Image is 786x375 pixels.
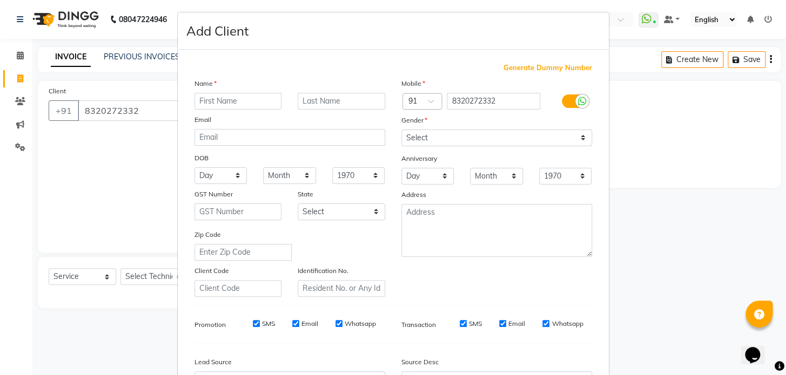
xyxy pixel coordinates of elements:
input: Client Code [194,280,282,297]
input: GST Number [194,203,282,220]
label: Promotion [194,320,226,330]
label: Gender [401,115,427,125]
input: First Name [194,93,282,110]
span: Generate Dummy Number [503,63,592,73]
label: Whatsapp [552,319,583,329]
label: Transaction [401,320,436,330]
label: Name [194,79,217,88]
label: Email [508,319,525,329]
label: SMS [469,319,482,329]
input: Resident No. or Any Id [298,280,385,297]
label: Zip Code [194,230,221,240]
label: Client Code [194,266,229,276]
label: Anniversary [401,154,437,163]
input: Last Name [298,93,385,110]
label: Whatsapp [345,319,376,329]
label: GST Number [194,189,233,199]
label: SMS [262,319,275,329]
label: Email [194,115,211,125]
label: Address [401,190,426,200]
label: Identification No. [298,266,348,276]
label: DOB [194,153,209,163]
label: State [298,189,313,199]
input: Enter Zip Code [194,244,292,261]
label: Email [301,319,318,329]
input: Email [194,129,385,146]
h4: Add Client [186,21,248,40]
label: Source Desc [401,357,439,367]
iframe: chat widget [741,332,775,364]
label: Lead Source [194,357,232,367]
input: Mobile [447,93,540,110]
label: Mobile [401,79,425,88]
